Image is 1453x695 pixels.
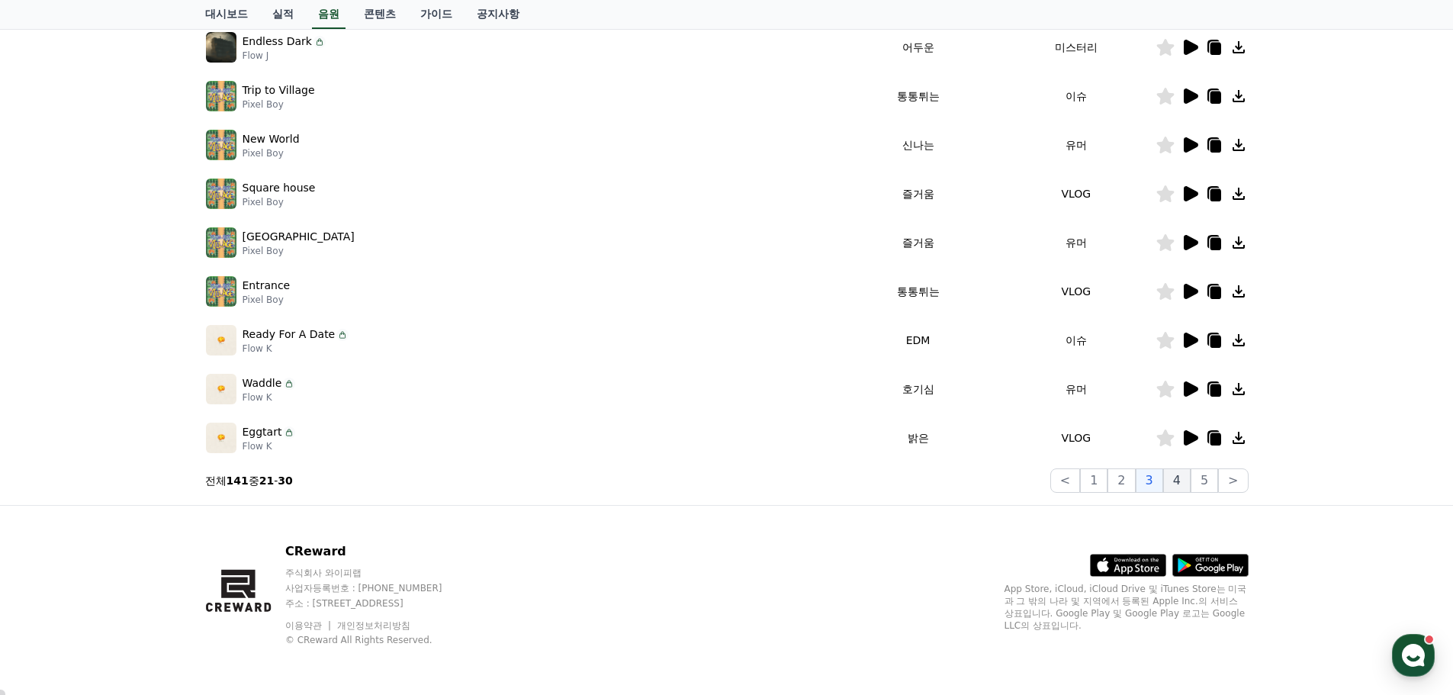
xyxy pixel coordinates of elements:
p: Pixel Boy [243,196,316,208]
td: 유머 [997,218,1155,267]
p: Flow K [243,440,296,452]
td: 신나는 [839,121,997,169]
p: Pixel Boy [243,147,300,159]
img: music [206,374,236,404]
p: App Store, iCloud, iCloud Drive 및 iTunes Store는 미국과 그 밖의 나라 및 지역에서 등록된 Apple Inc.의 서비스 상표입니다. Goo... [1005,583,1249,632]
p: Pixel Boy [243,294,291,306]
p: Endless Dark [243,34,312,50]
td: 통통튀는 [839,72,997,121]
td: 호기심 [839,365,997,413]
td: 밝은 [839,413,997,462]
strong: 21 [259,475,274,487]
p: Trip to Village [243,82,315,98]
p: CReward [285,542,471,561]
img: music [206,130,236,160]
p: Waddle [243,375,282,391]
td: 유머 [997,121,1155,169]
p: New World [243,131,300,147]
img: music [206,325,236,356]
img: music [206,227,236,258]
button: 5 [1191,468,1218,493]
p: Pixel Boy [243,245,355,257]
p: © CReward All Rights Reserved. [285,634,471,646]
button: < [1050,468,1080,493]
strong: 30 [278,475,292,487]
button: 3 [1136,468,1163,493]
p: [GEOGRAPHIC_DATA] [243,229,355,245]
span: 대화 [140,507,158,520]
td: 즐거움 [839,218,997,267]
button: 2 [1107,468,1135,493]
a: 홈 [5,484,101,522]
p: 전체 중 - [205,473,293,488]
img: music [206,81,236,111]
td: 이슈 [997,316,1155,365]
a: 대화 [101,484,197,522]
td: 통통튀는 [839,267,997,316]
a: 개인정보처리방침 [337,620,410,631]
a: 이용약관 [285,620,333,631]
td: VLOG [997,413,1155,462]
td: 미스터리 [997,23,1155,72]
td: 어두운 [839,23,997,72]
p: Pixel Boy [243,98,315,111]
img: music [206,276,236,307]
a: 설정 [197,484,293,522]
img: music [206,423,236,453]
p: Ready For A Date [243,327,336,343]
td: 이슈 [997,72,1155,121]
button: 1 [1080,468,1107,493]
button: 4 [1163,468,1191,493]
td: VLOG [997,267,1155,316]
p: 사업자등록번호 : [PHONE_NUMBER] [285,582,471,594]
p: 주식회사 와이피랩 [285,567,471,579]
p: Square house [243,180,316,196]
span: 설정 [236,507,254,519]
td: EDM [839,316,997,365]
button: > [1218,468,1248,493]
td: VLOG [997,169,1155,218]
span: 홈 [48,507,57,519]
p: Flow K [243,391,296,404]
p: Eggtart [243,424,282,440]
p: Flow K [243,343,349,355]
p: Entrance [243,278,291,294]
strong: 141 [227,475,249,487]
p: Flow J [243,50,326,62]
td: 즐거움 [839,169,997,218]
td: 유머 [997,365,1155,413]
p: 주소 : [STREET_ADDRESS] [285,597,471,610]
img: music [206,179,236,209]
img: music [206,32,236,63]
